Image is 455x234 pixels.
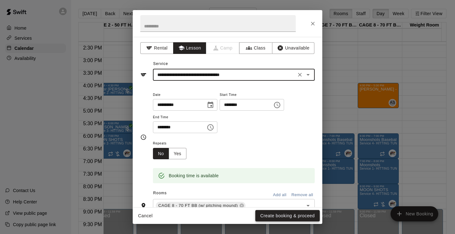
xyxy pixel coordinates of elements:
button: No [153,148,169,160]
button: Choose date, selected date is Aug 18, 2025 [204,99,217,111]
span: Camps can only be created in the Services page [206,42,240,54]
div: outlined button group [153,148,186,160]
svg: Timing [140,134,147,140]
button: Remove all [290,190,315,200]
button: Choose time, selected time is 5:00 PM [271,99,283,111]
button: Rental [140,42,173,54]
div: Booking time is available [169,170,219,181]
button: Open [304,201,312,210]
svg: Service [140,72,147,78]
button: Choose time, selected time is 5:30 PM [204,121,217,134]
button: Cancel [135,210,155,222]
button: Class [239,42,272,54]
svg: Rooms [140,202,147,209]
button: Yes [169,148,186,160]
span: Repeats [153,139,191,148]
button: Unavailable [272,42,314,54]
span: End Time [153,113,217,122]
span: Date [153,91,217,99]
button: Close [307,18,318,29]
button: Lesson [173,42,206,54]
span: Service [153,61,168,66]
button: Open [304,70,312,79]
span: CAGE 8 - 70 FT BB (w/ pitching mound) [156,202,240,209]
button: Create booking & proceed [255,210,320,222]
span: Rooms [153,191,167,195]
button: Add all [270,190,290,200]
span: Start Time [220,91,284,99]
button: Clear [295,70,304,79]
div: CAGE 8 - 70 FT BB (w/ pitching mound) [156,202,246,209]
